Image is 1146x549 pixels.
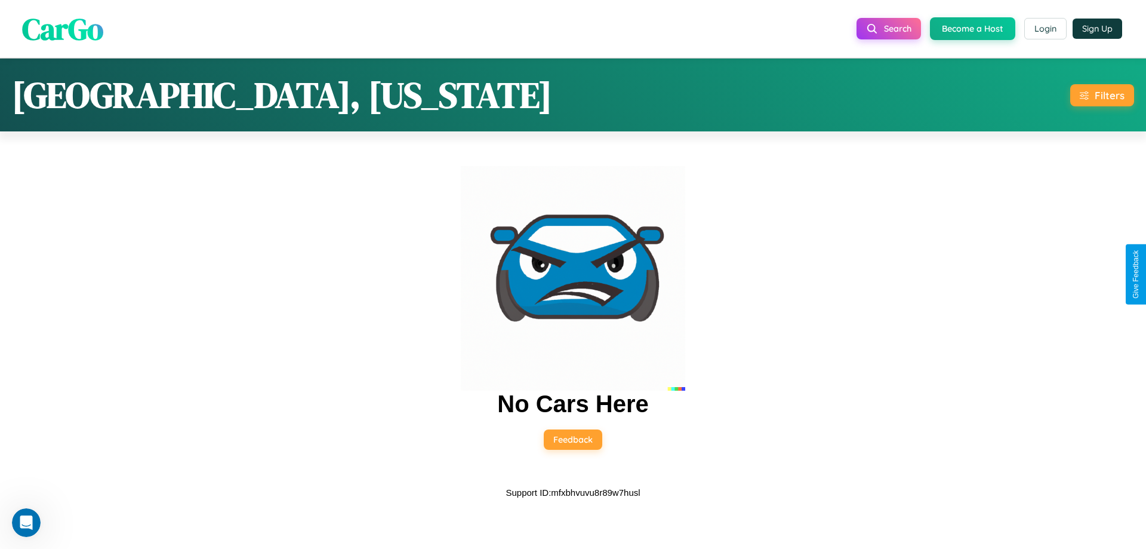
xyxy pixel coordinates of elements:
iframe: Intercom live chat [12,508,41,537]
span: CarGo [22,8,103,49]
button: Search [857,18,921,39]
div: Filters [1095,89,1125,102]
button: Filters [1070,84,1134,106]
span: Search [884,23,911,34]
p: Support ID: mfxbhvuvu8r89w7husl [506,484,640,501]
div: Give Feedback [1132,250,1140,299]
h2: No Cars Here [497,391,648,418]
button: Feedback [544,430,602,450]
button: Sign Up [1073,19,1122,39]
h1: [GEOGRAPHIC_DATA], [US_STATE] [12,70,552,119]
button: Login [1024,18,1067,39]
button: Become a Host [930,17,1015,40]
img: car [461,166,685,391]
